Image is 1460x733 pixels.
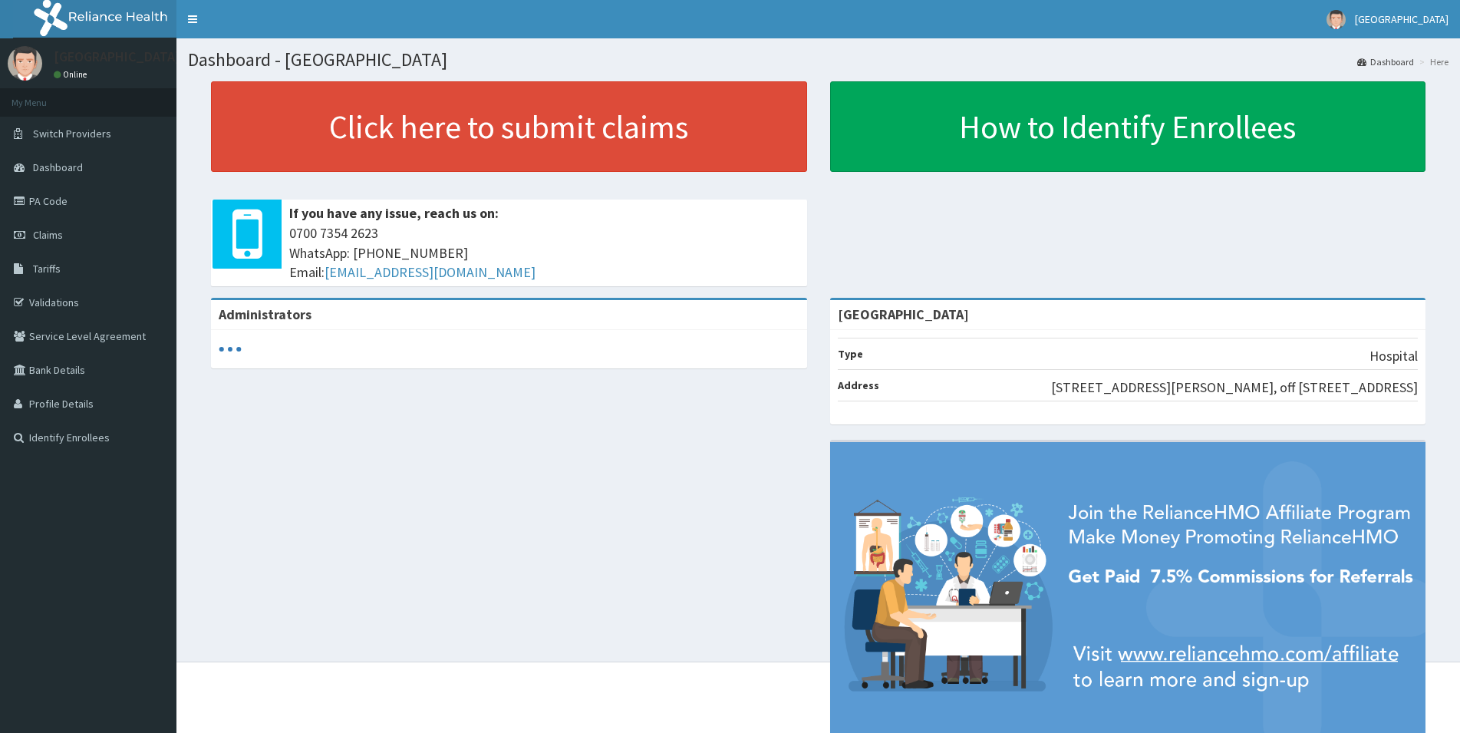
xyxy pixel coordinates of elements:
[219,338,242,361] svg: audio-loading
[54,69,91,80] a: Online
[838,305,969,323] strong: [GEOGRAPHIC_DATA]
[838,378,879,392] b: Address
[219,305,311,323] b: Administrators
[8,46,42,81] img: User Image
[33,228,63,242] span: Claims
[289,223,799,282] span: 0700 7354 2623 WhatsApp: [PHONE_NUMBER] Email:
[325,263,536,281] a: [EMAIL_ADDRESS][DOMAIN_NAME]
[1327,10,1346,29] img: User Image
[838,347,863,361] b: Type
[211,81,807,172] a: Click here to submit claims
[1357,55,1414,68] a: Dashboard
[33,160,83,174] span: Dashboard
[188,50,1448,70] h1: Dashboard - [GEOGRAPHIC_DATA]
[33,262,61,276] span: Tariffs
[1416,55,1448,68] li: Here
[830,81,1426,172] a: How to Identify Enrollees
[1369,346,1418,366] p: Hospital
[54,50,180,64] p: [GEOGRAPHIC_DATA]
[33,127,111,140] span: Switch Providers
[1051,378,1418,398] p: [STREET_ADDRESS][PERSON_NAME], off [STREET_ADDRESS]
[289,204,499,222] b: If you have any issue, reach us on:
[1355,12,1448,26] span: [GEOGRAPHIC_DATA]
